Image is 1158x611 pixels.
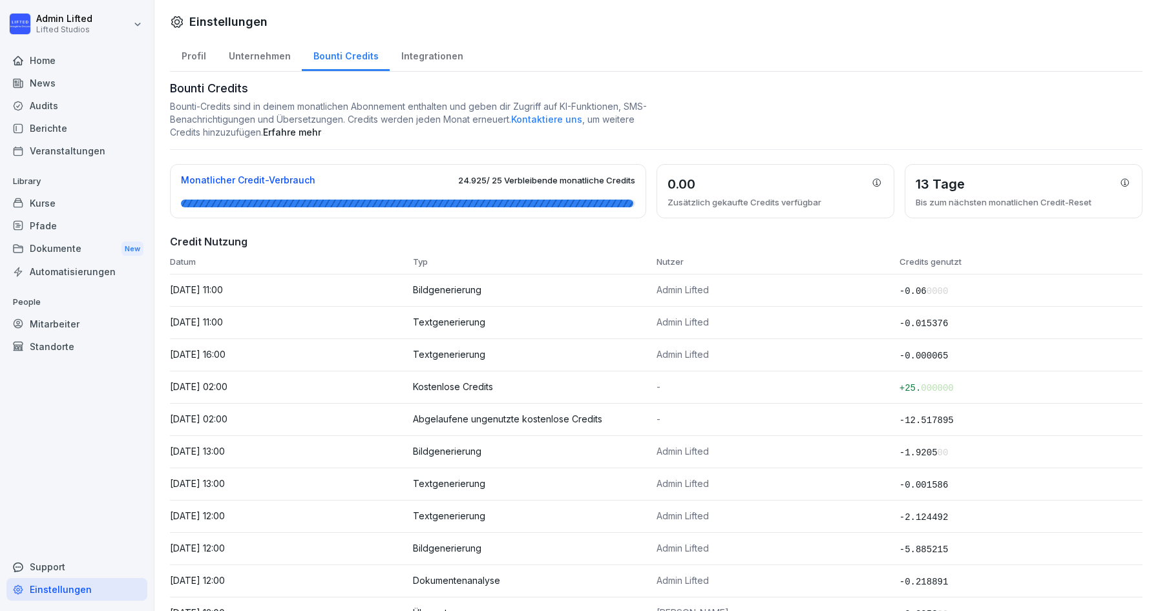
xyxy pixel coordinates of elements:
p: Admin Lifted [657,478,900,490]
p: Dokumentenanalyse [413,575,656,586]
a: News [6,72,147,94]
a: Profil [170,38,217,71]
p: Library [6,171,147,192]
p: - [657,413,900,425]
p: Abgelaufene ungenutzte kostenlose Credits [413,413,656,425]
h4: Credit Nutzung [170,234,1142,249]
div: Dokumente [6,237,147,261]
a: Automatisierungen [6,260,147,283]
span: -0.06 [900,286,949,296]
p: Admin Lifted [657,446,900,457]
span: -5.885215 [900,544,949,555]
p: [DATE] 12:00 [170,510,413,522]
span: 000000 [921,383,953,393]
span: -1.9205 [900,448,949,458]
a: Einstellungen [6,578,147,601]
p: [DATE] 11:00 [170,316,413,328]
p: Bildgenerierung [413,284,656,296]
p: Lifted Studios [36,25,92,34]
a: Mitarbeiter [6,313,147,335]
span: Kontaktiere uns [511,114,582,125]
p: Admin Lifted [657,543,900,554]
p: Zusätzlich gekaufte Credits verfügbar [668,197,821,207]
p: - [657,381,900,393]
span: 0000 [927,286,949,296]
p: [DATE] 02:00 [170,381,413,393]
span: Typ [413,256,428,267]
a: Pfade [6,214,147,237]
p: Admin Lifted [657,575,900,586]
span: 24.925 / 25 Verbleibende monatliche Credits [458,175,635,185]
p: Admin Lifted [657,349,900,360]
span: 00 [938,448,949,458]
span: Datum [170,256,196,267]
p: Textgenerierung [413,478,656,490]
span: Nutzer [657,256,684,267]
p: [DATE] 16:00 [170,349,413,360]
h3: Monatlicher Credit-Verbrauch [181,176,315,185]
span: -12.517895 [900,415,954,426]
p: Admin Lifted [657,284,900,296]
p: [DATE] 13:00 [170,478,413,490]
p: Admin Lifted [657,510,900,522]
a: Home [6,49,147,72]
p: People [6,292,147,313]
p: [DATE] 11:00 [170,284,413,296]
a: Audits [6,94,147,117]
div: New [121,242,143,256]
a: Integrationen [390,38,474,71]
a: Bounti Credits [302,38,390,71]
a: Kurse [6,192,147,214]
h3: 13 Tage [916,175,965,193]
p: [DATE] 13:00 [170,446,413,457]
span: -0.218891 [900,577,949,587]
p: Bounti-Credits sind in deinem monatlichen Abonnement enthalten und geben dir Zugriff auf KI-Funkt... [170,100,649,139]
span: Credits genutzt [900,256,962,267]
h1: Einstellungen [189,13,268,30]
p: Bis zum nächsten monatlichen Credit-Reset [916,197,1091,207]
p: [DATE] 12:00 [170,575,413,586]
span: -2.124492 [900,512,949,523]
span: -0.001586 [900,480,949,490]
p: Kostenlose Credits [413,381,656,393]
p: Admin Lifted [657,316,900,328]
h1: Bounti Credits [170,79,1142,98]
span: -0.015376 [900,318,949,329]
p: Textgenerierung [413,316,656,328]
p: Admin Lifted [36,14,92,25]
span: +25. [900,383,954,393]
p: Bildgenerierung [413,543,656,554]
p: Textgenerierung [413,349,656,360]
p: Bildgenerierung [413,446,656,457]
p: [DATE] 02:00 [170,413,413,425]
span: -0.000065 [900,351,949,361]
a: Veranstaltungen [6,140,147,162]
a: DokumenteNew [6,237,147,261]
p: Textgenerierung [413,510,656,522]
a: Standorte [6,335,147,358]
a: Unternehmen [217,38,302,71]
h3: 0.00 [668,175,695,193]
div: Support [6,555,147,578]
a: Berichte [6,117,147,140]
p: [DATE] 12:00 [170,543,413,554]
a: Erfahre mehr [263,127,321,138]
